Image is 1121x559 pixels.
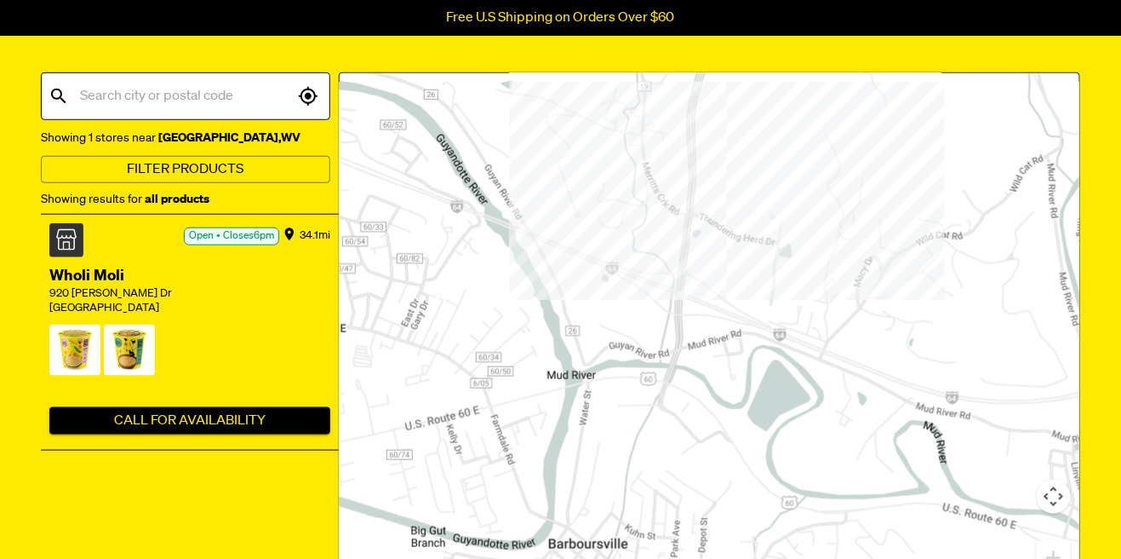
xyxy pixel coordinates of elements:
[447,10,675,26] p: Free U.S Shipping on Orders Over $60
[41,128,330,148] div: Showing 1 stores near
[300,223,330,249] div: 34.1 mi
[1037,480,1071,514] button: Map camera controls
[76,80,294,112] input: Search city or postal code
[49,302,330,316] div: [GEOGRAPHIC_DATA]
[184,228,279,245] div: Open • Closes 6pm
[41,189,330,210] div: Showing results for
[145,193,209,205] strong: all products
[49,407,330,435] button: Call For Availability
[41,156,330,183] button: Filter Products
[49,266,330,287] div: Wholi Moli
[49,287,330,302] div: 920 [PERSON_NAME] Dr
[156,132,300,144] strong: [GEOGRAPHIC_DATA] , WV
